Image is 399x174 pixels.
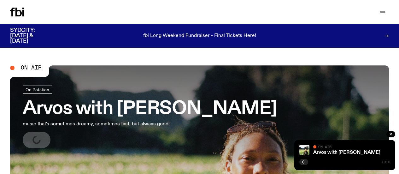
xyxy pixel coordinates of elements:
[23,120,184,128] p: music that's sometimes dreamy, sometimes fast, but always good!
[143,33,256,39] p: fbi Long Weekend Fundraiser - Final Tickets Here!
[23,100,277,118] h3: Arvos with [PERSON_NAME]
[23,86,277,148] a: Arvos with [PERSON_NAME]music that's sometimes dreamy, sometimes fast, but always good!
[23,86,52,94] a: On Rotation
[10,28,50,44] h3: SYDCITY: [DATE] & [DATE]
[21,65,42,71] span: On Air
[299,145,309,155] img: Bri is smiling and wearing a black t-shirt. She is standing in front of a lush, green field. Ther...
[318,145,332,149] span: On Air
[313,150,380,155] a: Arvos with [PERSON_NAME]
[26,87,49,92] span: On Rotation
